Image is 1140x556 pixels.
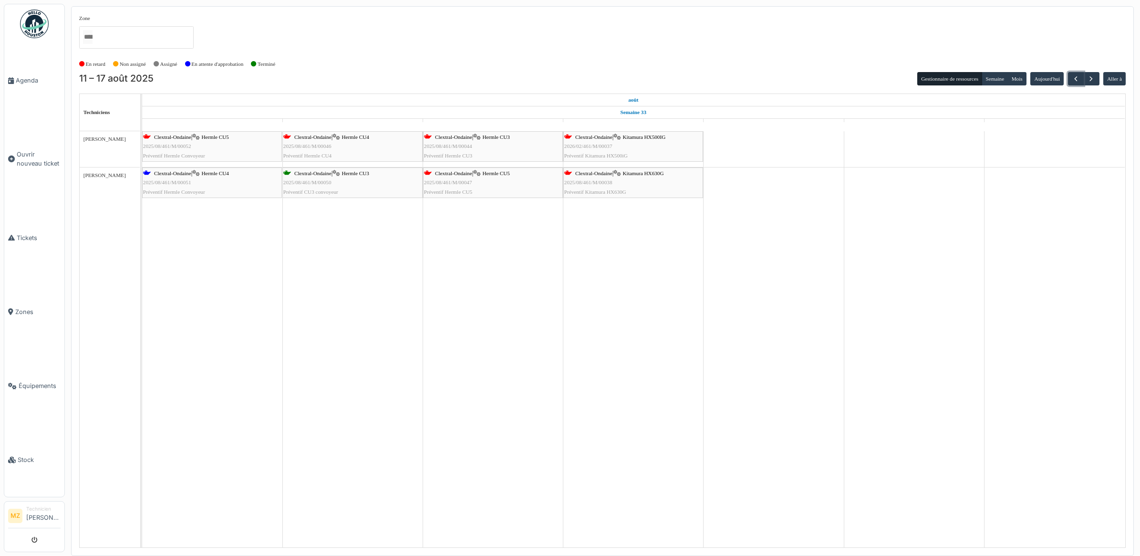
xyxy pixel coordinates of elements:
[4,423,64,497] a: Stock
[79,14,90,22] label: Zone
[903,119,925,131] a: 16 août 2025
[26,505,61,513] div: Technicien
[16,76,61,85] span: Agenda
[4,275,64,349] a: Zones
[564,143,612,149] span: 2026/02/461/M/00037
[982,72,1008,85] button: Semaine
[1103,72,1126,85] button: Aller à
[26,505,61,526] li: [PERSON_NAME]
[143,169,281,197] div: |
[564,169,702,197] div: |
[622,134,665,140] span: Kitamura HX500IG
[424,189,472,195] span: Préventif Hermle CU5
[294,134,332,140] span: Clextral-Ondaine
[143,179,191,185] span: 2025/08/461/M/00051
[283,169,422,197] div: |
[575,170,612,176] span: Clextral-Ondaine
[83,30,93,44] input: Tous
[86,60,105,68] label: En retard
[424,143,472,149] span: 2025/08/461/M/00044
[283,179,332,185] span: 2025/08/461/M/00050
[283,189,338,195] span: Préventif CU3 convoyeur
[763,119,784,131] a: 15 août 2025
[160,60,177,68] label: Assigné
[258,60,275,68] label: Terminé
[4,43,64,117] a: Agenda
[202,119,222,131] a: 11 août 2025
[482,170,509,176] span: Hermle CU5
[83,136,126,142] span: [PERSON_NAME]
[564,179,612,185] span: 2025/08/461/M/00038
[83,109,110,115] span: Techniciens
[143,153,205,158] span: Préventif Hermle Convoyeur
[1007,72,1026,85] button: Mois
[435,134,472,140] span: Clextral-Ondaine
[482,119,504,131] a: 13 août 2025
[618,106,649,118] a: Semaine 33
[1068,72,1084,86] button: Précédent
[15,307,61,316] span: Zones
[342,134,369,140] span: Hermle CU4
[917,72,982,85] button: Gestionnaire de ressources
[626,94,641,106] a: 11 août 2025
[564,153,628,158] span: Préventif Kitamura HX500iG
[424,133,562,160] div: |
[564,133,702,160] div: |
[143,143,191,149] span: 2025/08/461/M/00052
[283,153,332,158] span: Préventif Hermle CU4
[8,509,22,523] li: MZ
[4,117,64,200] a: Ouvrir nouveau ticket
[424,179,472,185] span: 2025/08/461/M/00047
[424,169,562,197] div: |
[19,381,61,390] span: Équipements
[191,60,243,68] label: En attente d'approbation
[294,170,332,176] span: Clextral-Ondaine
[4,349,64,423] a: Équipements
[283,133,422,160] div: |
[79,73,154,84] h2: 11 – 17 août 2025
[575,134,612,140] span: Clextral-Ondaine
[341,119,364,131] a: 12 août 2025
[623,119,643,131] a: 14 août 2025
[201,134,228,140] span: Hermle CU5
[4,201,64,275] a: Tickets
[143,133,281,160] div: |
[154,170,191,176] span: Clextral-Ondaine
[283,143,332,149] span: 2025/08/461/M/00046
[120,60,146,68] label: Non assigné
[8,505,61,528] a: MZ Technicien[PERSON_NAME]
[435,170,472,176] span: Clextral-Ondaine
[622,170,663,176] span: Kitamura HX630G
[17,233,61,242] span: Tickets
[1044,119,1065,131] a: 17 août 2025
[154,134,191,140] span: Clextral-Ondaine
[424,153,472,158] span: Préventif Hermle CU3
[342,170,369,176] span: Hermle CU3
[1030,72,1064,85] button: Aujourd'hui
[201,170,228,176] span: Hermle CU4
[1083,72,1099,86] button: Suivant
[83,172,126,178] span: [PERSON_NAME]
[20,10,49,38] img: Badge_color-CXgf-gQk.svg
[482,134,509,140] span: Hermle CU3
[564,189,626,195] span: Préventif Kitamura HX630G
[17,150,61,168] span: Ouvrir nouveau ticket
[143,189,205,195] span: Préventif Hermle Convoyeur
[18,455,61,464] span: Stock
